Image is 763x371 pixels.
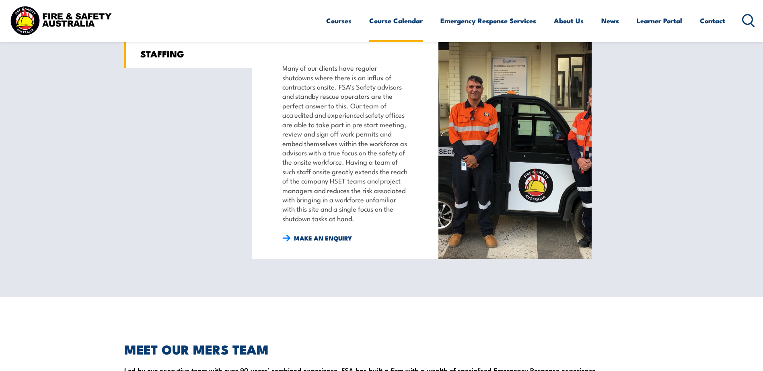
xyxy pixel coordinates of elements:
a: MAKE AN ENQUIRY [282,234,352,243]
h2: MEET OUR MERS TEAM [124,343,639,355]
p: Many of our clients have regular shutdowns where there is an influx of contractors onsite. FSA’s ... [282,63,409,223]
a: News [601,10,619,31]
a: STAFFING [124,39,252,68]
a: Learner Portal [637,10,682,31]
a: Courses [326,10,352,31]
a: Emergency Response Services [440,10,536,31]
a: Course Calendar [369,10,423,31]
a: About Us [554,10,584,31]
a: Contact [700,10,725,31]
img: Security [438,39,592,259]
